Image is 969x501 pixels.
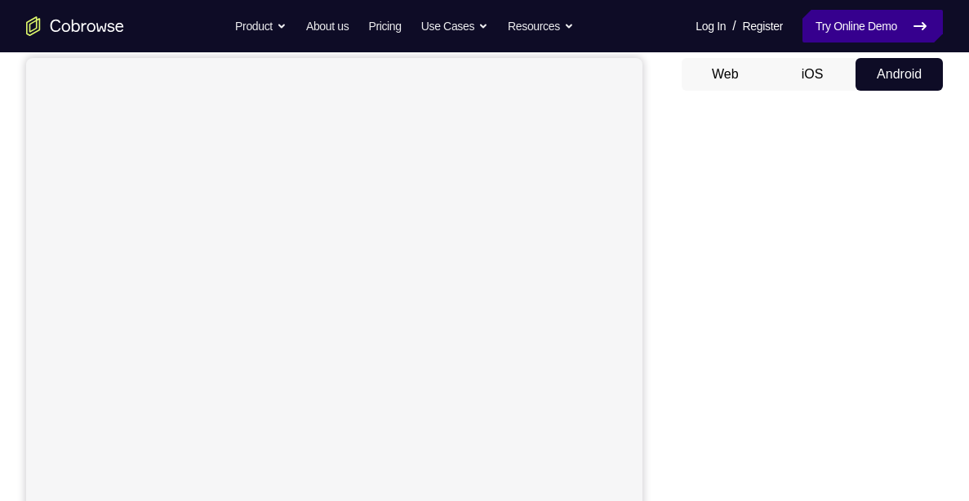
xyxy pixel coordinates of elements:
[732,16,736,36] span: /
[743,10,783,42] a: Register
[769,58,856,91] button: iOS
[26,16,124,36] a: Go to the home page
[802,10,943,42] a: Try Online Demo
[508,10,574,42] button: Resources
[856,58,943,91] button: Android
[306,10,349,42] a: About us
[682,58,769,91] button: Web
[421,10,488,42] button: Use Cases
[696,10,726,42] a: Log In
[368,10,401,42] a: Pricing
[235,10,287,42] button: Product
